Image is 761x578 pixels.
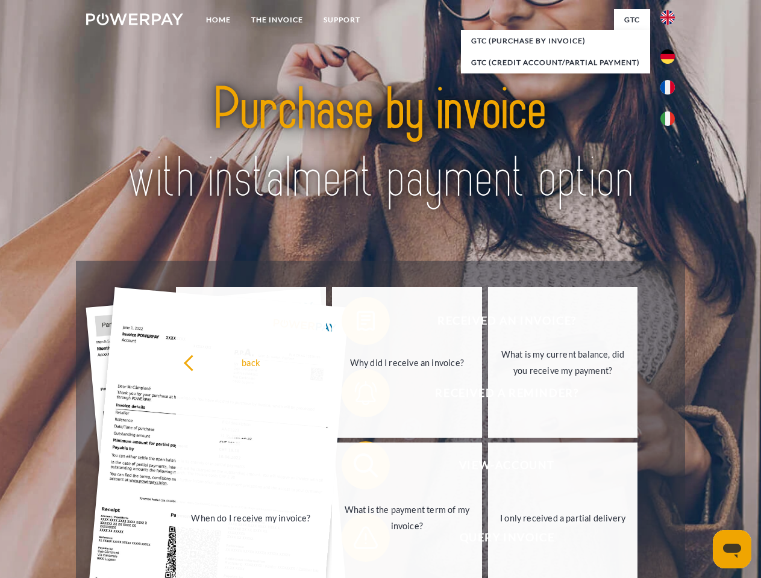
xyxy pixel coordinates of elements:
[339,354,475,370] div: Why did I receive an invoice?
[461,30,650,52] a: GTC (Purchase by invoice)
[196,9,241,31] a: Home
[660,10,675,25] img: en
[115,58,646,231] img: title-powerpay_en.svg
[183,509,319,526] div: When do I receive my invoice?
[660,111,675,126] img: it
[461,52,650,73] a: GTC (Credit account/partial payment)
[660,80,675,95] img: fr
[713,530,751,568] iframe: Button to launch messaging window
[495,346,631,379] div: What is my current balance, did you receive my payment?
[495,509,631,526] div: I only received a partial delivery
[488,287,638,438] a: What is my current balance, did you receive my payment?
[339,502,475,534] div: What is the payment term of my invoice?
[183,354,319,370] div: back
[86,13,183,25] img: logo-powerpay-white.svg
[313,9,371,31] a: Support
[241,9,313,31] a: THE INVOICE
[660,49,675,64] img: de
[614,9,650,31] a: GTC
